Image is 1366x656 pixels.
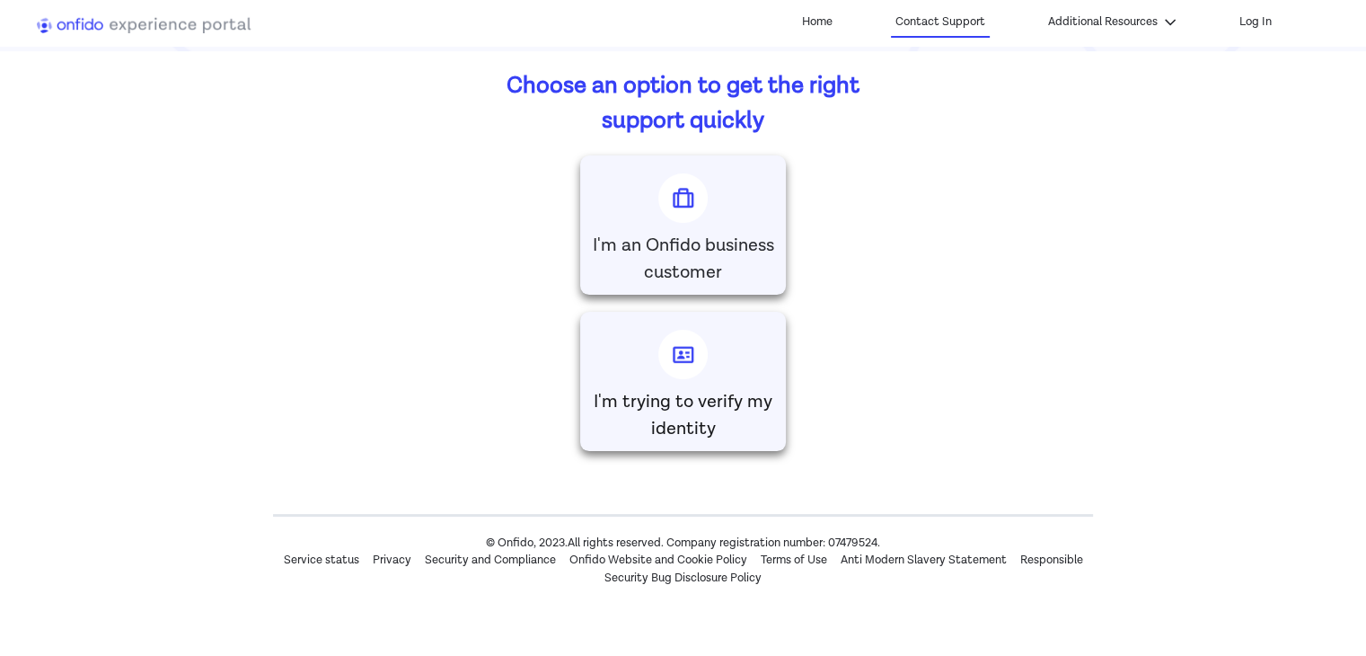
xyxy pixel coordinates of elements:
a: Security and Compliance [424,553,555,568]
a: Home [798,9,837,36]
a: Onfido Website and Cookie Policy [568,553,746,568]
a: Privacy [372,553,410,568]
a: I'm an Onfido business customer [580,155,786,286]
img: Contact Support [658,330,708,379]
a: Service status [283,553,358,568]
p: I'm trying to verify my identity [589,388,777,442]
a: Anti Modern Slavery Statement [840,553,1006,568]
p: I'm an Onfido business customer [589,232,777,286]
a: Contact Support [891,9,990,38]
a: Terms of Use [760,553,826,568]
p: All rights reserved. Company registration number: 07479524. [273,535,1093,553]
button: Additional Resources [1044,9,1181,36]
a: I'm trying to verify my identity [580,312,786,442]
a: Responsible Security Bug Disclosure Policy [604,553,1083,586]
p: Choose an option to get the right support quickly [466,68,900,138]
a: Log In, opens in new tab [1235,9,1276,36]
a: © Onfido, 2023. [486,536,568,551]
img: Contact Support [658,173,708,223]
